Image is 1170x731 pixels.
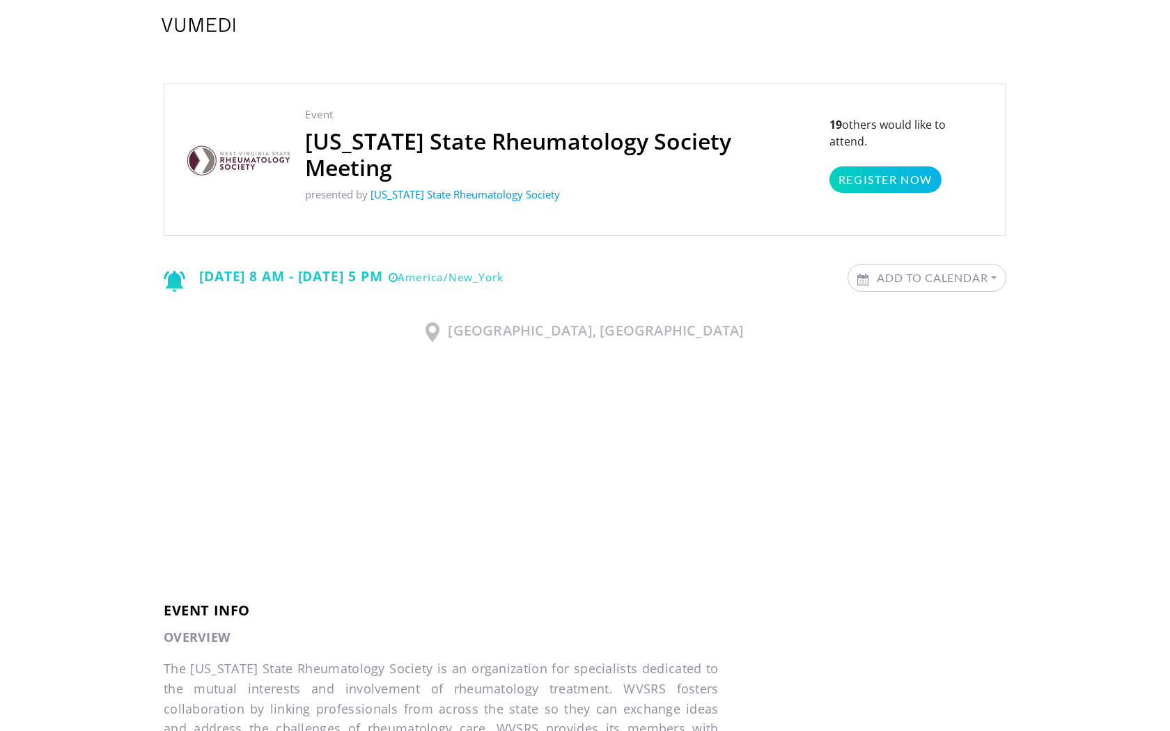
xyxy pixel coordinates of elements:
[389,270,504,285] small: America/New_York
[305,128,816,181] h2: [US_STATE] State Rheumatology Society Meeting
[370,187,560,201] a: [US_STATE] State Rheumatology Society
[164,629,230,645] strong: OVERVIEW
[829,166,942,193] a: Register Now
[857,274,868,285] img: Calendar icon
[829,116,983,193] p: others would like to attend.
[305,107,816,123] p: Event
[305,187,816,203] p: presented by
[848,265,1006,291] a: Add to Calendar
[829,117,842,132] strong: 19
[162,18,235,32] img: VuMedi Logo
[164,264,504,292] div: [DATE] 8 AM - [DATE] 5 PM
[187,144,291,176] img: West Virginia State Rheumatology Society
[426,322,439,342] img: Location Icon
[164,602,1006,619] h3: Event info
[164,271,185,292] img: Notification icon
[164,322,1006,342] h3: [GEOGRAPHIC_DATA], [GEOGRAPHIC_DATA]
